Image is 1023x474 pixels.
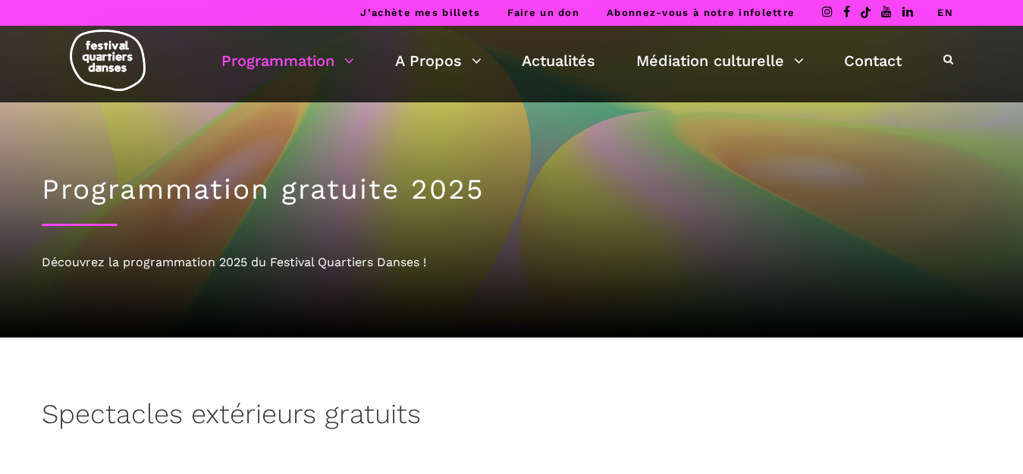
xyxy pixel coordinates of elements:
[42,173,982,206] h1: Programmation gratuite 2025
[42,398,421,436] h3: Spectacles extérieurs gratuits
[221,48,354,74] a: Programmation
[937,7,953,18] a: EN
[844,48,902,74] a: Contact
[395,48,482,74] a: A Propos
[70,30,146,91] img: logo-fqd-med
[360,7,480,18] a: J’achète mes billets
[607,7,795,18] a: Abonnez-vous à notre infolettre
[522,48,595,74] a: Actualités
[42,253,982,272] div: Découvrez la programmation 2025 du Festival Quartiers Danses !
[636,48,804,74] a: Médiation culturelle
[507,7,579,18] a: Faire un don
